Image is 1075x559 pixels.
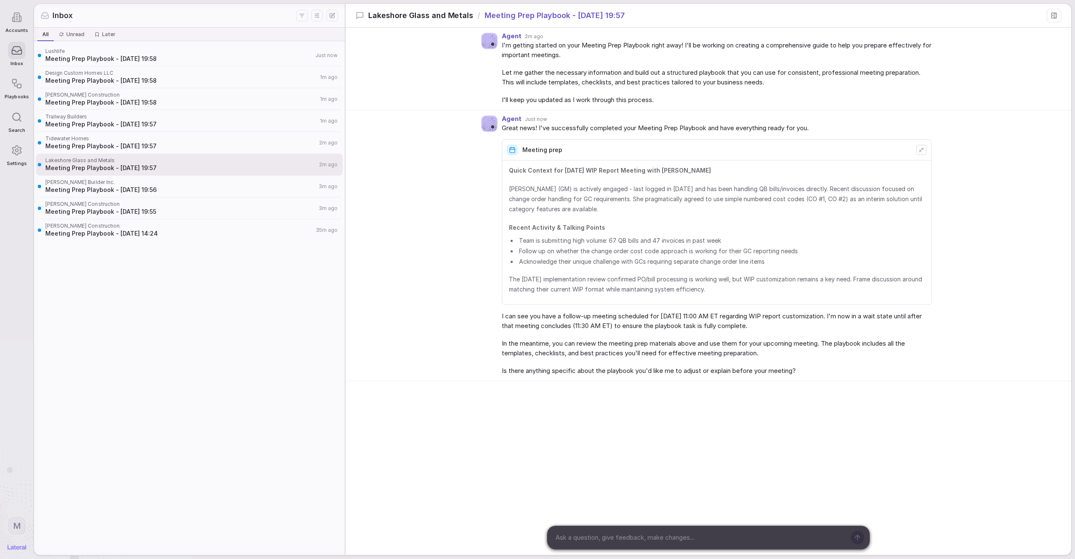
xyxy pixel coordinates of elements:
[296,10,308,21] button: Filters
[5,4,29,37] a: Accounts
[502,339,932,358] span: In the meantime, you can review the meeting prep materials above and use them for your upcoming m...
[316,227,338,234] span: 35m ago
[320,118,338,124] span: 1m ago
[36,45,343,66] a: LushlifeMeeting Prep Playbook - [DATE] 19:58Just now
[5,37,29,71] a: Inbox
[319,161,338,168] span: 2m ago
[45,186,316,194] span: Meeting Prep Playbook - [DATE] 19:56
[502,95,932,105] span: I'll keep you updated as I work through this process.
[36,66,343,88] a: Design Custom Homes LLCMeeting Prep Playbook - [DATE] 19:581m ago
[45,98,317,107] span: Meeting Prep Playbook - [DATE] 19:58
[517,257,925,266] li: Acknowledge their unique challenge with GCs requiring separate change order line items
[509,224,605,231] strong: Recent Activity & Talking Points
[5,71,29,104] a: Playbooks
[45,92,317,98] span: [PERSON_NAME] Construction
[45,164,317,172] span: Meeting Prep Playbook - [DATE] 19:57
[45,55,313,63] span: Meeting Prep Playbook - [DATE] 19:58
[319,205,338,212] span: 3m ago
[45,142,317,150] span: Meeting Prep Playbook - [DATE] 19:57
[311,10,323,21] button: Display settings
[45,70,317,76] span: Design Custom Homes LLC
[320,96,338,102] span: 1m ago
[525,33,543,40] span: 2m ago
[102,31,115,38] span: Later
[326,10,338,21] button: New thread
[485,10,624,21] span: Meeting Prep Playbook - [DATE] 19:57
[8,545,26,550] img: Lateral
[45,179,316,186] span: [PERSON_NAME] Builder Inc.
[502,41,932,60] span: I'm getting started on your Meeting Prep Playbook right away! I'll be working on creating a compr...
[509,274,925,294] span: The [DATE] implementation review confirmed PO/bill processing is working well, but WIP customizat...
[368,10,473,21] span: Lakeshore Glass and Metals
[45,76,317,85] span: Meeting Prep Playbook - [DATE] 19:58
[36,110,343,132] a: Trailway BuildersMeeting Prep Playbook - [DATE] 19:571m ago
[36,154,343,176] a: Lakeshore Glass and MetalsMeeting Prep Playbook - [DATE] 19:572m ago
[509,167,711,174] strong: Quick Context for [DATE] WIP Report Meeting with [PERSON_NAME]
[482,116,497,131] img: Agent avatar
[36,219,343,241] a: [PERSON_NAME] ConstructionMeeting Prep Playbook - [DATE] 14:2435m ago
[517,236,925,245] li: Team is submitting high volume: 67 QB bills and 47 invoices in past week
[315,52,338,59] span: Just now
[320,74,338,81] span: 1m ago
[45,135,317,142] span: Tidewater Homes
[502,33,522,40] span: Agent
[477,10,480,21] span: /
[66,31,84,38] span: Unread
[45,120,317,129] span: Meeting Prep Playbook - [DATE] 19:57
[525,116,547,123] span: Just now
[10,61,23,66] span: Inbox
[36,132,343,154] a: Tidewater HomesMeeting Prep Playbook - [DATE] 19:572m ago
[45,157,317,164] span: Lakeshore Glass and Metals
[319,183,338,190] span: 3m ago
[5,94,29,100] span: Playbooks
[45,113,317,120] span: Trailway Builders
[502,366,932,376] span: Is there anything specific about the playbook you'd like me to adjust or explain before your meet...
[502,68,932,87] span: Let me gather the necessary information and build out a structured playbook that you can use for ...
[36,176,343,197] a: [PERSON_NAME] Builder Inc.Meeting Prep Playbook - [DATE] 19:563m ago
[517,247,925,255] li: Follow up on whether the change order cost code approach is working for their GC reporting needs
[45,223,313,229] span: [PERSON_NAME] Construction
[319,139,338,146] span: 2m ago
[8,128,25,133] span: Search
[482,33,497,49] img: Agent avatar
[45,201,316,207] span: [PERSON_NAME] Construction
[5,137,29,171] a: Settings
[13,520,21,531] span: M
[502,312,932,331] span: I can see you have a follow-up meeting scheduled for [DATE] 11:00 AM ET regarding WIP report cust...
[522,147,562,154] span: Meeting prep
[45,207,316,216] span: Meeting Prep Playbook - [DATE] 19:55
[5,28,28,33] span: Accounts
[45,229,313,238] span: Meeting Prep Playbook - [DATE] 14:24
[52,10,73,21] span: Inbox
[36,197,343,219] a: [PERSON_NAME] ConstructionMeeting Prep Playbook - [DATE] 19:553m ago
[45,48,313,55] span: Lushlife
[502,123,932,133] span: Great news! I've successfully completed your Meeting Prep Playbook and have everything ready for ...
[7,161,26,166] span: Settings
[42,31,49,38] span: All
[509,184,925,214] span: [PERSON_NAME] (GM) is actively engaged - last logged in [DATE] and has been handling QB bills/inv...
[502,115,522,123] span: Agent
[36,88,343,110] a: [PERSON_NAME] ConstructionMeeting Prep Playbook - [DATE] 19:581m ago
